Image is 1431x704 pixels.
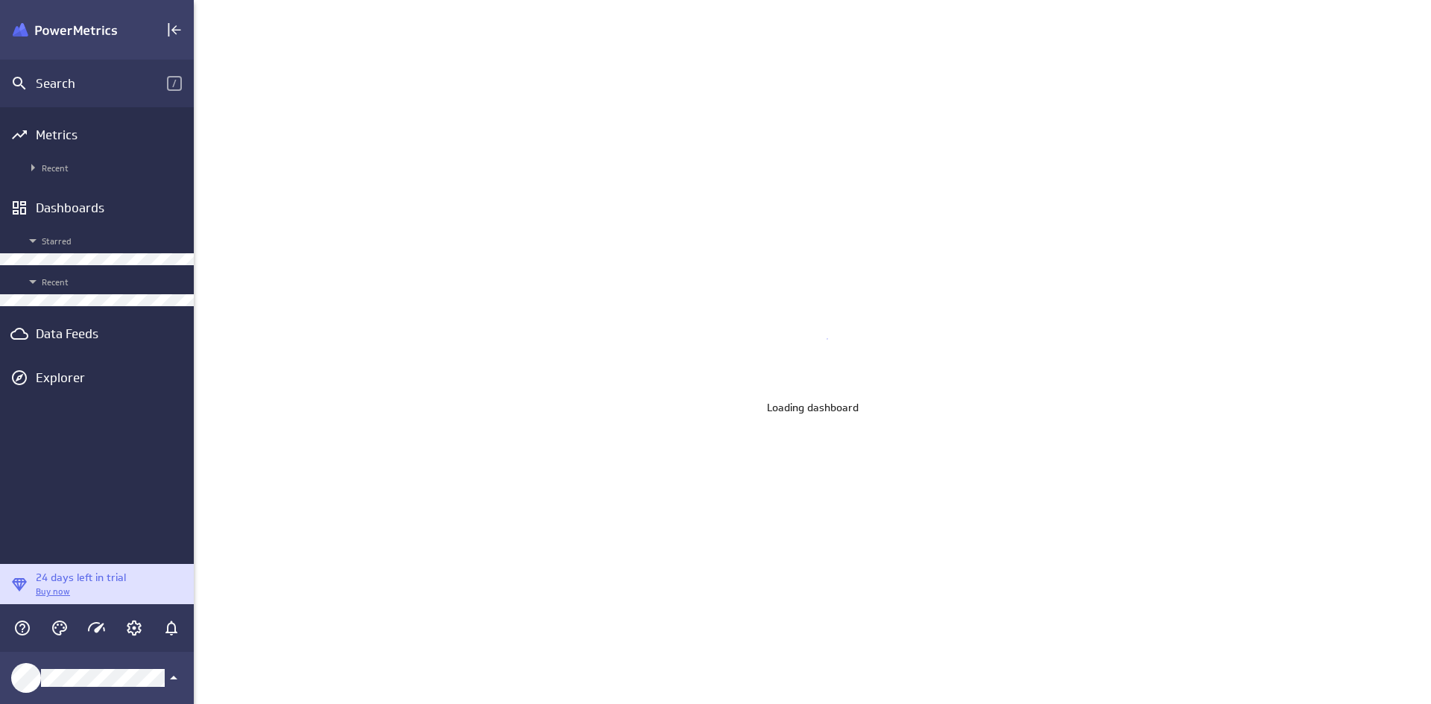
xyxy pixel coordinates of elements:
[36,326,158,342] div: Data Feeds
[51,619,69,637] svg: Themes
[36,127,158,143] div: Metrics
[88,619,106,637] svg: Usage
[13,23,117,37] img: Klipfolio PowerMetrics Banner
[162,17,187,42] div: Collapse
[24,232,186,250] span: Starred
[36,570,126,586] p: 24 days left in trial
[36,586,126,598] p: Buy now
[24,159,186,177] span: Recent
[24,273,186,291] span: Recent
[125,619,143,637] svg: Account and settings
[767,400,859,416] p: Loading dashboard
[10,615,35,641] div: Help & PowerMetrics Assistant
[36,200,158,216] div: Dashboards
[159,615,184,641] div: Notifications
[121,615,147,641] div: Account and settings
[167,76,182,91] span: /
[47,615,72,641] div: Themes
[36,370,190,386] div: Explorer
[36,75,167,92] div: Search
